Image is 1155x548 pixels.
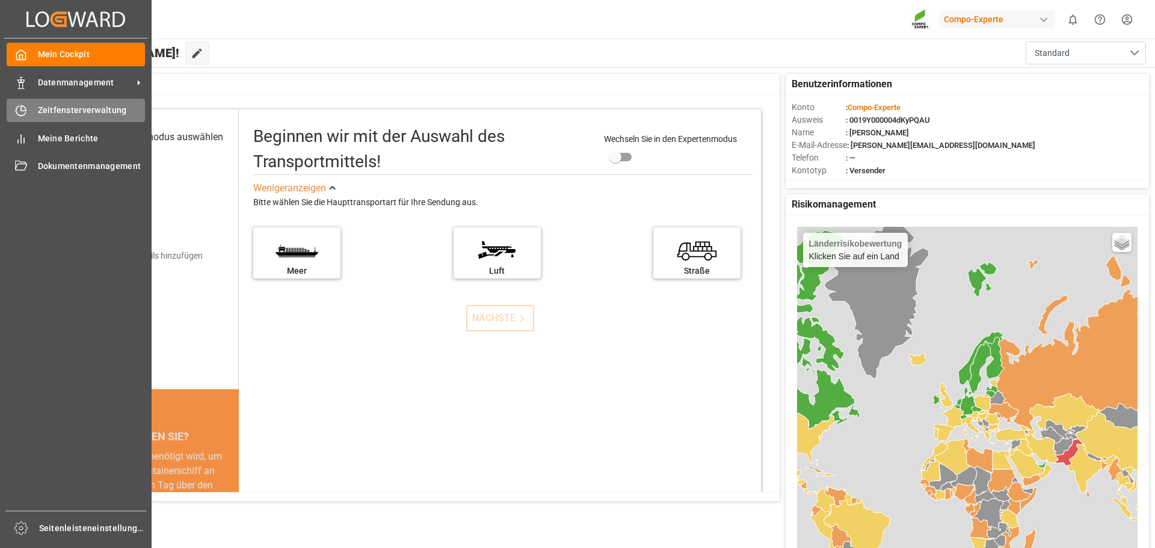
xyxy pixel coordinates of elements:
[792,78,892,90] font: Benutzerinformationen
[792,199,876,210] font: Risikomanagement
[7,99,145,122] a: Zeitfensterverwaltung
[792,115,823,125] font: Ausweis
[253,197,478,207] font: Bitte wählen Sie die Haupttransportart für Ihre Sendung aus.
[39,523,147,533] font: Seitenleisteneinstellungen
[846,128,909,137] font: : [PERSON_NAME]
[466,305,534,331] button: NÄCHSTE
[1059,6,1086,33] button: 0 neue Benachrichtigungen anzeigen
[489,266,505,276] font: Luft
[253,126,505,171] font: Beginnen wir mit der Auswahl des Transportmittels!
[792,153,819,162] font: Telefon
[287,266,307,276] font: Meer
[847,141,1035,150] font: : [PERSON_NAME][EMAIL_ADDRESS][DOMAIN_NAME]
[7,126,145,150] a: Meine Berichte
[1112,233,1132,252] a: Ebenen
[1035,48,1070,58] font: Standard
[38,161,141,171] font: Dokumentenmanagement
[103,251,203,260] font: Versanddetails hinzufügen
[944,14,1003,24] font: Compo-Experte
[846,166,885,175] font: : Versender
[253,124,592,174] div: Beginnen wir mit der Auswahl des Transportmittels!
[848,103,901,112] font: Compo-Experte
[684,266,710,276] font: Straße
[1026,42,1146,64] button: Menü öffnen
[472,312,516,324] font: NÄCHSTE
[809,239,902,248] font: Länderrisikobewertung
[288,182,326,194] font: anzeigen
[939,8,1059,31] button: Compo-Experte
[809,251,899,261] font: Klicken Sie auf ein Land
[792,140,847,150] font: E-Mail-Adresse
[1086,6,1113,33] button: Hilfecenter
[604,134,737,144] font: Wechseln Sie in den Expertenmodus
[846,153,855,162] font: : —
[792,102,815,112] font: Konto
[38,134,99,143] font: Meine Berichte
[104,131,223,143] font: Transportmodus auswählen
[7,43,145,66] a: Mein Cockpit
[38,105,127,115] font: Zeitfensterverwaltung
[792,128,814,137] font: Name
[846,115,930,125] font: : 0019Y000004dKyPQAU
[7,155,145,178] a: Dokumentenmanagement
[846,103,848,112] font: :
[50,46,179,60] font: Hallo [PERSON_NAME]!
[115,430,189,443] font: WUSSTEN SIE?
[38,78,114,87] font: Datenmanagement
[911,9,931,30] img: Screenshot%202023-09-29%20at%2010.02.21.png_1712312052.png
[38,49,90,59] font: Mein Cockpit
[792,165,827,175] font: Kontotyp
[253,182,288,194] font: Weniger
